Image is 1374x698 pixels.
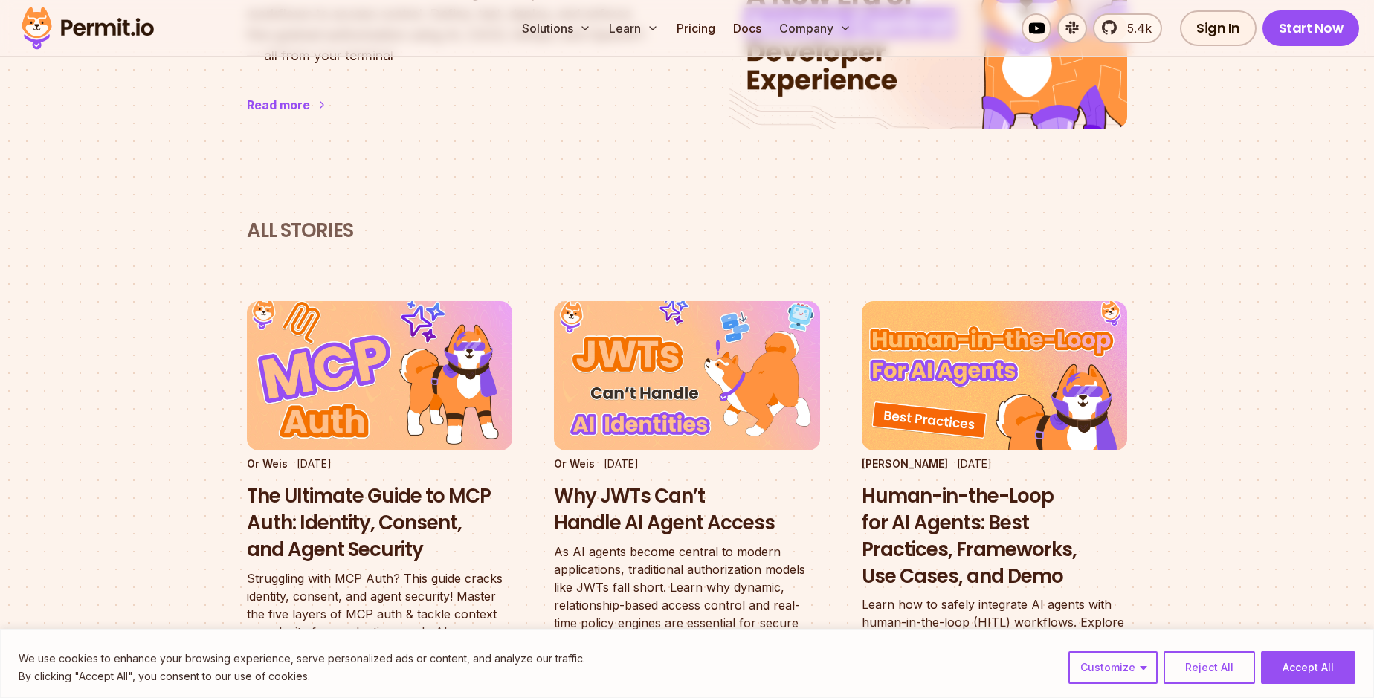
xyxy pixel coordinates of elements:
[247,456,288,471] p: Or Weis
[727,13,767,43] a: Docs
[1180,10,1257,46] a: Sign In
[247,301,512,450] img: The Ultimate Guide to MCP Auth: Identity, Consent, and Agent Security
[773,13,857,43] button: Company
[554,483,819,537] h3: Why JWTs Can’t Handle AI Agent Access
[671,13,721,43] a: Pricing
[1262,10,1360,46] a: Start Now
[297,457,332,470] time: [DATE]
[247,569,512,641] p: Struggling with MCP Auth? This guide cracks identity, consent, and agent security! Master the fiv...
[603,13,665,43] button: Learn
[19,668,585,685] p: By clicking "Accept All", you consent to our use of cookies.
[1164,651,1255,684] button: Reject All
[957,457,992,470] time: [DATE]
[247,96,310,114] div: Read more
[1068,651,1158,684] button: Customize
[604,457,639,470] time: [DATE]
[862,301,1127,450] img: Human-in-the-Loop for AI Agents: Best Practices, Frameworks, Use Cases, and Demo
[516,13,597,43] button: Solutions
[1093,13,1162,43] a: 5.4k
[554,301,819,450] img: Why JWTs Can’t Handle AI Agent Access
[1118,19,1152,37] span: 5.4k
[247,483,512,563] h3: The Ultimate Guide to MCP Auth: Identity, Consent, and Agent Security
[1261,651,1355,684] button: Accept All
[554,456,595,471] p: Or Weis
[862,456,948,471] p: [PERSON_NAME]
[15,3,161,54] img: Permit logo
[554,543,819,650] p: As AI agents become central to modern applications, traditional authorization models like JWTs fa...
[862,595,1127,667] p: Learn how to safely integrate AI agents with human-in-the-loop (HITL) workflows. Explore best pra...
[247,218,1127,245] h2: All Stories
[862,483,1127,589] h3: Human-in-the-Loop for AI Agents: Best Practices, Frameworks, Use Cases, and Demo
[19,650,585,668] p: We use cookies to enhance your browsing experience, serve personalized ads or content, and analyz...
